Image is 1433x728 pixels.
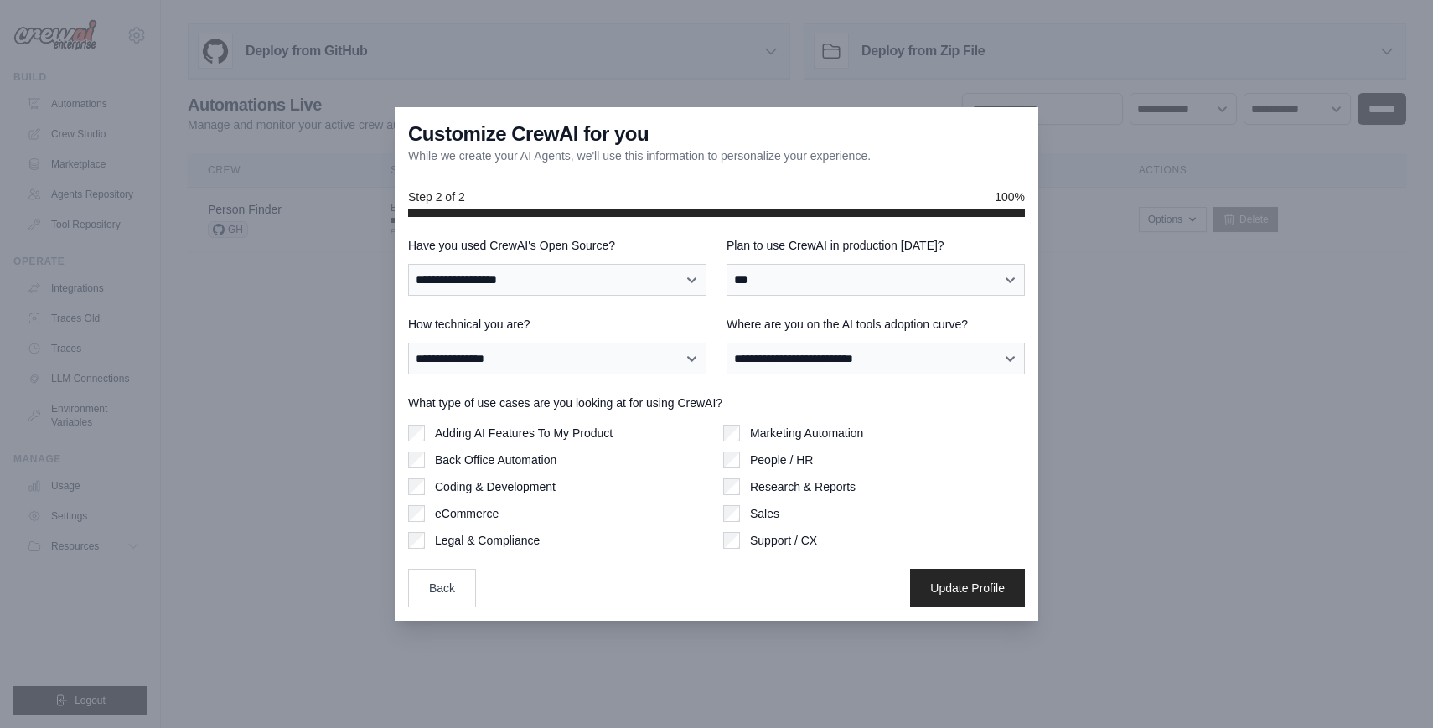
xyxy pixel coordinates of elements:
[750,425,863,441] label: Marketing Automation
[750,505,779,522] label: Sales
[750,452,813,468] label: People / HR
[435,532,540,549] label: Legal & Compliance
[727,316,1025,333] label: Where are you on the AI tools adoption curve?
[408,569,476,607] button: Back
[408,188,465,205] span: Step 2 of 2
[435,452,556,468] label: Back Office Automation
[995,188,1025,205] span: 100%
[408,147,871,164] p: While we create your AI Agents, we'll use this information to personalize your experience.
[910,569,1025,607] button: Update Profile
[750,532,817,549] label: Support / CX
[750,478,856,495] label: Research & Reports
[408,395,1025,411] label: What type of use cases are you looking at for using CrewAI?
[727,237,1025,254] label: Plan to use CrewAI in production [DATE]?
[408,316,706,333] label: How technical you are?
[408,237,706,254] label: Have you used CrewAI's Open Source?
[435,425,613,441] label: Adding AI Features To My Product
[435,478,556,495] label: Coding & Development
[435,505,499,522] label: eCommerce
[1349,648,1433,728] iframe: Chat Widget
[408,121,649,147] h3: Customize CrewAI for you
